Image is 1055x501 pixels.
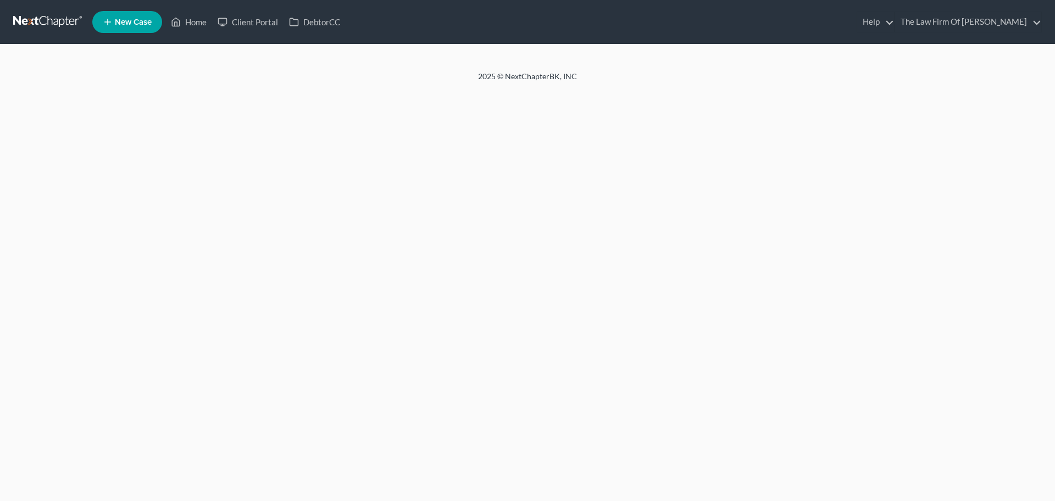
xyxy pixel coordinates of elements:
[857,12,894,32] a: Help
[212,12,284,32] a: Client Portal
[284,12,346,32] a: DebtorCC
[92,11,162,33] new-legal-case-button: New Case
[165,12,212,32] a: Home
[895,12,1041,32] a: The Law Firm Of [PERSON_NAME]
[214,71,841,91] div: 2025 © NextChapterBK, INC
